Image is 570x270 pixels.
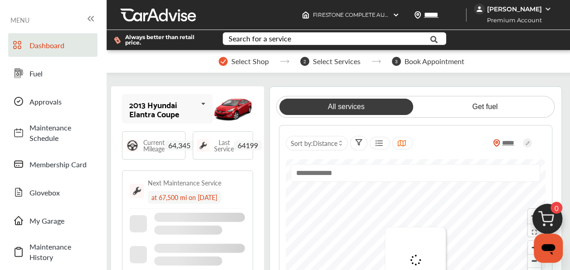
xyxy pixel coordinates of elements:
[29,187,93,198] span: Glovebox
[414,11,421,19] img: location_vector.a44bc228.svg
[8,209,97,232] a: My Garage
[231,57,269,65] span: Select Shop
[487,5,542,13] div: [PERSON_NAME]
[418,99,552,115] a: Get fuel
[29,122,93,143] span: Maintenance Schedule
[214,139,234,152] span: Last Service
[313,139,337,148] span: Distance
[29,215,93,226] span: My Garage
[279,99,413,115] a: All services
[130,184,144,198] img: maintenance_logo
[219,57,228,66] img: stepper-checkmark.b5569197.svg
[213,94,253,124] img: mobile_8272_st0640_046.jpg
[528,241,541,254] button: Zoom in
[29,40,93,50] span: Dashboard
[10,16,29,24] span: MENU
[126,139,139,152] img: steering_logo
[551,202,562,214] span: 0
[129,100,197,118] div: 2013 Hyundai Elantra Coupe
[29,68,93,79] span: Fuel
[8,118,97,148] a: Maintenance Schedule
[544,5,551,13] img: WGsFRI8htEPBVLJbROoPRyZpYNWhNONpIPPETTm6eUC0GeLEiAAAAAElFTkSuQmCC
[475,15,549,25] span: Premium Account
[29,96,93,107] span: Approvals
[493,139,500,147] img: location_vector_orange.38f05af8.svg
[371,60,381,63] img: stepper-arrow.e24c07c6.svg
[466,8,467,22] img: header-divider.bc55588e.svg
[8,180,97,204] a: Glovebox
[313,11,525,18] span: FIRESTONE COMPLETE AUTO CARE 1007 , [STREET_ADDRESS] Freehold , NJ 07728
[8,61,97,85] a: Fuel
[474,4,485,15] img: jVpblrzwTbfkPYzPPzSLxeg0AAAAASUVORK5CYII=
[8,33,97,57] a: Dashboard
[148,191,221,204] div: at 67,500 mi on [DATE]
[392,57,401,66] span: 3
[234,140,262,150] span: 64199
[143,139,165,152] span: Current Mileage
[114,36,121,44] img: dollor_label_vector.a70140d1.svg
[8,90,97,113] a: Approvals
[8,152,97,176] a: Membership Card
[165,140,194,150] span: 64,345
[528,254,541,267] button: Zoom out
[300,57,309,66] span: 2
[313,57,361,65] span: Select Services
[148,178,221,187] div: Next Maintenance Service
[8,237,97,267] a: Maintenance History
[125,35,208,45] span: Always better than retail price.
[302,11,309,19] img: header-home-logo.8d720a4f.svg
[291,139,337,148] span: Sort by :
[29,159,93,170] span: Membership Card
[534,234,563,263] iframe: Button to launch messaging window
[29,241,93,262] span: Maintenance History
[404,57,464,65] span: Book Appointment
[228,35,291,42] div: Search for a service
[197,139,209,152] img: maintenance_logo
[280,60,289,63] img: stepper-arrow.e24c07c6.svg
[392,11,399,19] img: header-down-arrow.9dd2ce7d.svg
[526,200,569,243] img: cart_icon.3d0951e8.svg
